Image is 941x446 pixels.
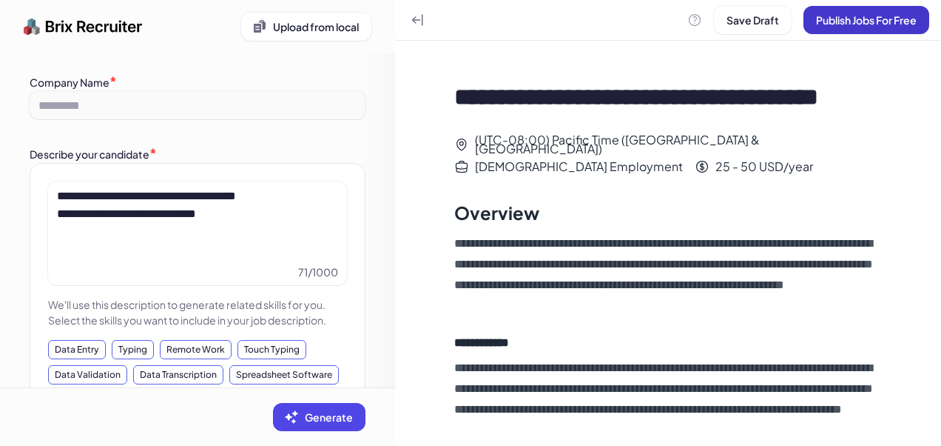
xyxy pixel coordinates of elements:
span: Upload from local [273,20,359,33]
div: Overview [454,201,539,224]
div: Data Transcription [133,365,223,385]
div: Data Validation [48,365,127,385]
button: Publish Jobs For Free [803,6,929,34]
p: We'll use this description to generate related skills for you. Select the skills you want to incl... [48,297,347,328]
p: [DEMOGRAPHIC_DATA] Employment [475,162,683,171]
div: Touch Typing [237,340,306,359]
button: Save Draft [714,6,792,34]
span: Save Draft [726,13,779,27]
div: Typing [112,340,154,359]
div: Spreadsheet Software [229,365,339,385]
img: logo [24,12,143,41]
label: Describe your candidate [30,147,149,161]
span: Generate [305,410,353,424]
label: Company Name [30,76,109,89]
span: 71 / 1000 [298,264,338,279]
p: 25 - 50 USD/year [715,162,813,171]
span: Publish Jobs For Free [816,13,917,27]
div: Remote Work [160,340,232,359]
div: Data Entry [48,340,106,359]
button: Generate [273,403,365,431]
p: (UTC-08:00) Pacific Time ([GEOGRAPHIC_DATA] & [GEOGRAPHIC_DATA]) [475,136,882,153]
button: Upload from local [241,13,371,41]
